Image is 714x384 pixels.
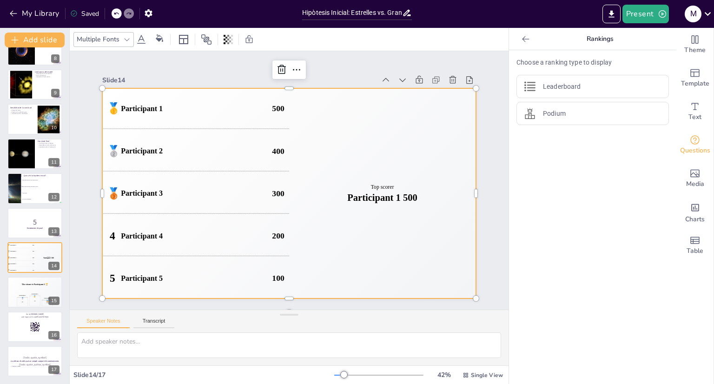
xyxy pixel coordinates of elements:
[19,295,26,296] div: Participant 2
[48,365,59,374] div: 17
[52,258,54,259] span: 500
[11,360,59,363] strong: La ciència és més que un simple conjunt de coneixements.
[687,246,703,256] span: Table
[23,186,62,187] span: Hi ha més estrelles que grans de sorra.
[32,293,38,294] div: Participant 1
[121,189,163,198] span: Participant 3
[8,244,10,246] span: gold
[524,108,535,119] img: PODIUM icon
[23,179,62,180] span: Hi ha més grans de sorra que estrelles.
[7,277,62,307] div: 15
[107,230,118,242] div: 4
[107,187,120,199] span: bronze
[7,104,62,134] div: 10
[38,144,59,146] p: Dependència de les definicions
[33,257,34,258] span: 300
[8,263,9,265] div: 4
[7,283,62,285] h4: The winner is Participant 1 🏆
[10,245,16,246] span: Participant 1
[8,251,10,252] span: silver
[272,189,284,198] span: 300
[176,32,191,47] div: Layout
[10,111,35,113] p: Efecte de la mida dels grans
[51,54,59,63] div: 8
[38,143,59,145] p: Confirmació de la hipòtesi
[48,227,59,236] div: 13
[10,365,59,367] p: [PERSON_NAME]
[27,227,43,229] strong: Comencem el quiz!
[73,371,334,379] div: Slide 14 / 17
[70,9,99,18] div: Saved
[48,124,59,132] div: 10
[516,58,669,67] p: Choose a ranking type to display
[272,231,284,240] span: 200
[48,193,59,201] div: 12
[48,331,59,339] div: 16
[533,28,667,50] p: Rankings
[38,140,59,143] p: Conclusió final
[676,229,714,262] div: Add a table
[10,217,59,227] p: 5
[48,158,59,166] div: 11
[681,79,709,89] span: Template
[272,146,284,156] span: 400
[10,113,35,114] p: Importància de la sensibilitat
[30,313,44,315] strong: [DOMAIN_NAME]
[121,104,163,113] span: Participant 1
[10,269,16,271] span: Participant 5
[10,313,59,316] p: Go to
[524,81,535,92] img: LEADERBOARD icon
[33,251,34,252] span: 400
[7,139,62,169] div: 11
[43,256,53,257] div: Top scorer
[348,184,417,190] div: Top scorer
[676,195,714,229] div: Add charts and graphs
[201,34,212,45] span: Position
[684,45,706,55] span: Theme
[121,232,163,240] span: Participant 4
[7,311,62,342] div: 16
[680,146,710,156] span: Questions
[10,106,35,109] p: Sensibilitat de la conclusió
[471,371,503,379] span: Single View
[46,303,48,304] div: 300
[622,5,669,23] button: Present
[676,95,714,128] div: Add text boxes
[7,69,62,100] div: 9
[121,274,163,282] span: Participant 5
[10,257,16,258] span: Participant 3
[44,298,51,299] div: Participant 3
[403,192,417,203] span: 500
[433,371,455,379] div: 42 %
[348,192,417,203] div: Participant 1
[46,300,48,302] div: 🥉
[24,174,59,177] p: Quina és la hipòtesi inicial?
[676,128,714,162] div: Get real-time input from your audience
[543,82,581,92] p: Leaderboard
[35,73,59,74] p: Dependència de les hipòtesis
[8,257,10,258] span: bronze
[7,346,62,377] div: 17
[38,146,59,148] p: Importància de la investigació
[35,76,59,78] p: Importància de la revisió
[7,6,63,21] button: My Library
[685,6,701,22] div: m
[602,5,621,23] button: Export to PowerPoint
[22,301,23,302] div: 400
[7,208,62,238] div: 13
[51,89,59,97] div: 9
[35,71,59,73] p: Limitacions del model
[676,28,714,61] div: Change the overall theme
[23,192,62,193] span: Són iguals.
[48,262,59,270] div: 14
[685,214,705,225] span: Charts
[10,356,59,360] p: [Todo: quote_symbol]
[8,269,9,271] div: 5
[33,269,34,271] span: 100
[75,33,121,46] div: Multiple Fonts
[543,109,566,119] p: Podium
[35,74,59,76] p: Fonts d'incertesa
[107,272,118,285] div: 5
[34,300,36,301] div: 500
[33,245,34,246] span: 500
